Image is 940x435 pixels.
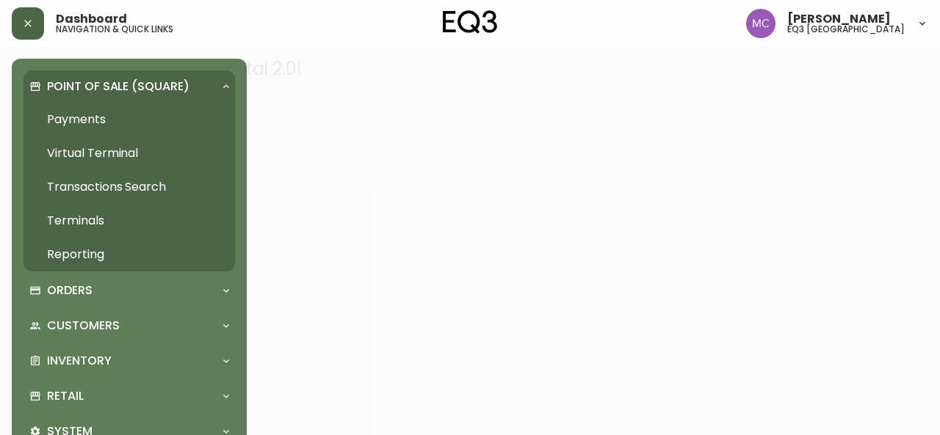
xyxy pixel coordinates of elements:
[23,380,235,412] div: Retail
[47,78,189,95] p: Point of Sale (Square)
[23,103,235,136] a: Payments
[23,238,235,271] a: Reporting
[23,345,235,377] div: Inventory
[23,170,235,204] a: Transactions Search
[23,310,235,342] div: Customers
[56,25,173,34] h5: navigation & quick links
[23,274,235,307] div: Orders
[47,318,120,334] p: Customers
[23,136,235,170] a: Virtual Terminal
[787,25,905,34] h5: eq3 [GEOGRAPHIC_DATA]
[47,282,93,299] p: Orders
[23,204,235,238] a: Terminals
[787,13,891,25] span: [PERSON_NAME]
[23,70,235,103] div: Point of Sale (Square)
[56,13,127,25] span: Dashboard
[443,10,497,34] img: logo
[47,353,112,369] p: Inventory
[746,9,775,38] img: 6dbdb61c5655a9a555815750a11666cc
[47,388,84,404] p: Retail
